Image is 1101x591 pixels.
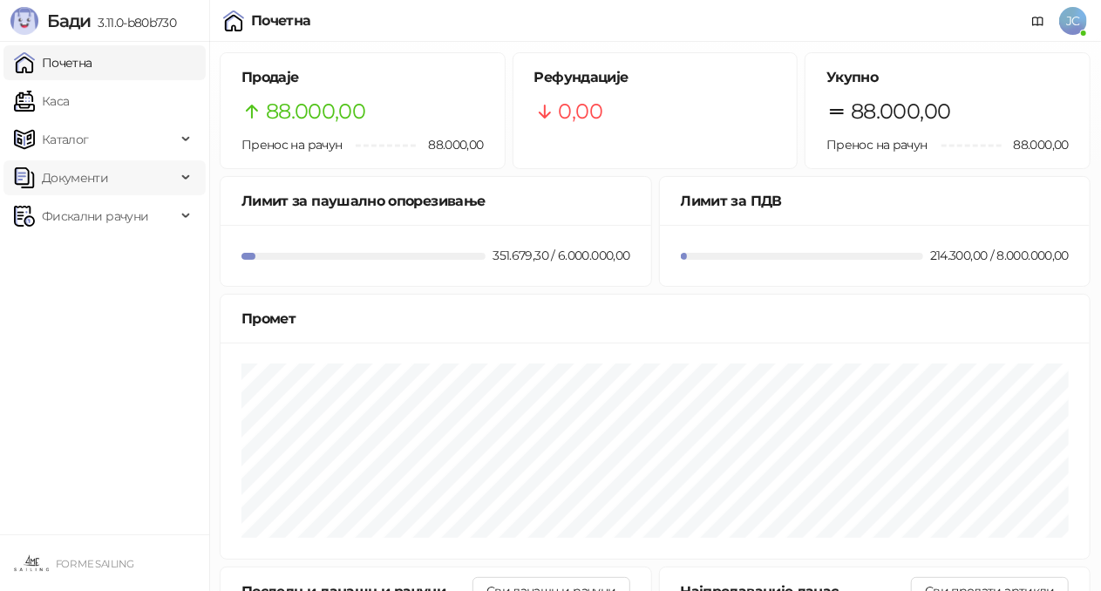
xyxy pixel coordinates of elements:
div: Промет [241,308,1069,329]
span: 88.000,00 [1002,135,1069,154]
a: Документација [1024,7,1052,35]
h5: Рефундације [534,67,777,88]
span: Пренос на рачун [826,137,927,153]
span: Каталог [42,122,89,157]
span: Бади [47,10,91,31]
h5: Продаје [241,67,484,88]
span: Фискални рачуни [42,199,148,234]
h5: Укупно [826,67,1069,88]
span: 88.000,00 [851,95,950,128]
span: 0,00 [559,95,602,128]
div: Почетна [251,14,311,28]
span: JC [1059,7,1087,35]
div: 214.300,00 / 8.000.000,00 [927,246,1072,265]
span: Пренос на рачун [241,137,342,153]
span: 88.000,00 [416,135,483,154]
img: Logo [10,7,38,35]
a: Каса [14,84,69,119]
a: Почетна [14,45,92,80]
span: 3.11.0-b80b730 [91,15,176,31]
div: Лимит за паушално опорезивање [241,190,630,212]
img: 64x64-companyLogo-9ee8a3d5-cff1-491e-b183-4ae94898845c.jpeg [14,546,49,581]
small: FOR ME SAILING [56,558,133,570]
div: 351.679,30 / 6.000.000,00 [489,246,633,265]
span: Документи [42,160,108,195]
div: Лимит за ПДВ [681,190,1070,212]
span: 88.000,00 [266,95,365,128]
